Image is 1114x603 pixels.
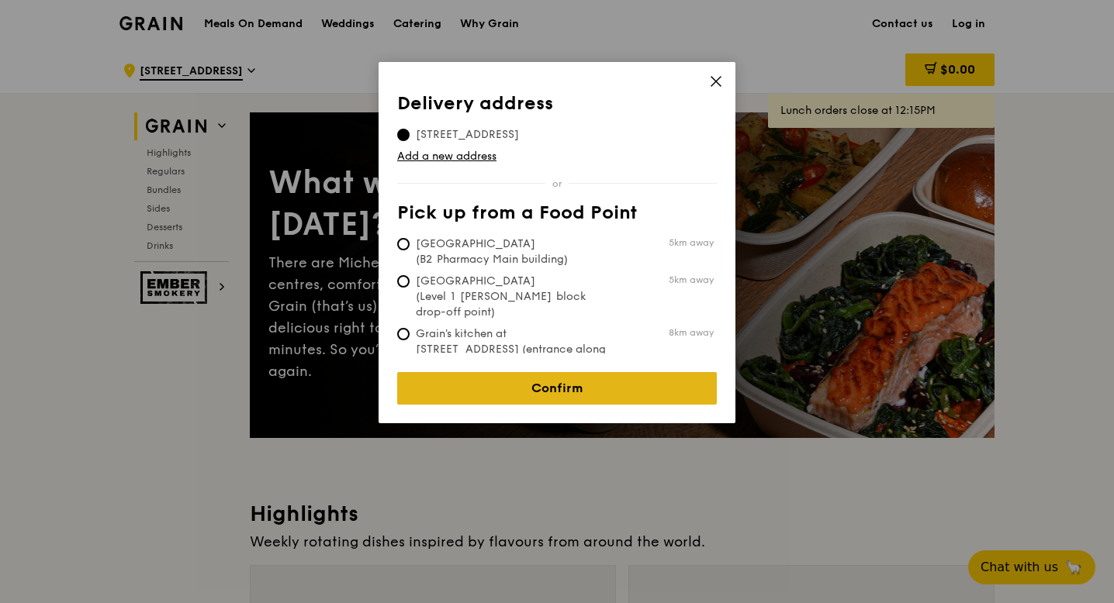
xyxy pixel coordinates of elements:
[397,275,410,288] input: [GEOGRAPHIC_DATA] (Level 1 [PERSON_NAME] block drop-off point)5km away
[397,326,628,388] span: Grain's kitchen at [STREET_ADDRESS] (entrance along [PERSON_NAME][GEOGRAPHIC_DATA])
[397,372,717,405] a: Confirm
[397,328,410,340] input: Grain's kitchen at [STREET_ADDRESS] (entrance along [PERSON_NAME][GEOGRAPHIC_DATA])8km away
[397,274,628,320] span: [GEOGRAPHIC_DATA] (Level 1 [PERSON_NAME] block drop-off point)
[397,149,717,164] a: Add a new address
[397,238,410,250] input: [GEOGRAPHIC_DATA] (B2 Pharmacy Main building)5km away
[397,93,717,121] th: Delivery address
[669,274,714,286] span: 5km away
[397,129,410,141] input: [STREET_ADDRESS]
[397,236,628,267] span: [GEOGRAPHIC_DATA] (B2 Pharmacy Main building)
[669,326,714,339] span: 8km away
[669,236,714,249] span: 5km away
[397,127,538,143] span: [STREET_ADDRESS]
[397,202,717,230] th: Pick up from a Food Point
